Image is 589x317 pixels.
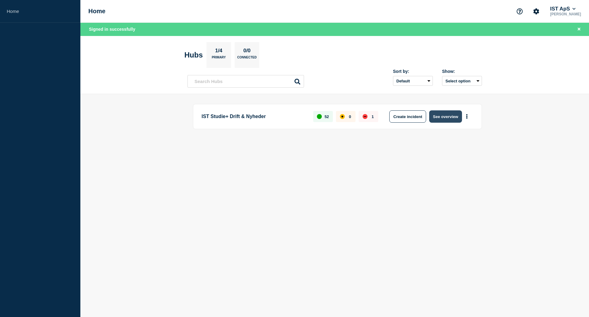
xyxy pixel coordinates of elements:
[212,56,226,62] p: Primary
[429,110,462,123] button: See overview
[213,48,225,56] p: 1/4
[371,114,374,119] p: 1
[363,114,368,119] div: down
[393,76,433,86] select: Sort by
[442,76,482,86] button: Select option
[349,114,351,119] p: 0
[389,110,426,123] button: Create incident
[184,51,203,59] h2: Hubs
[241,48,253,56] p: 0/0
[530,5,543,18] button: Account settings
[549,12,582,16] p: [PERSON_NAME]
[442,69,482,74] div: Show:
[202,110,306,123] p: IST Studie+ Drift & Nyheder
[549,6,577,12] button: IST ApS
[317,114,322,119] div: up
[340,114,345,119] div: affected
[393,69,433,74] div: Sort by:
[463,111,471,122] button: More actions
[187,75,304,88] input: Search Hubs
[575,26,583,33] button: Close banner
[237,56,256,62] p: Connected
[88,8,106,15] h1: Home
[89,27,135,32] span: Signed in successfully
[325,114,329,119] p: 52
[513,5,526,18] button: Support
